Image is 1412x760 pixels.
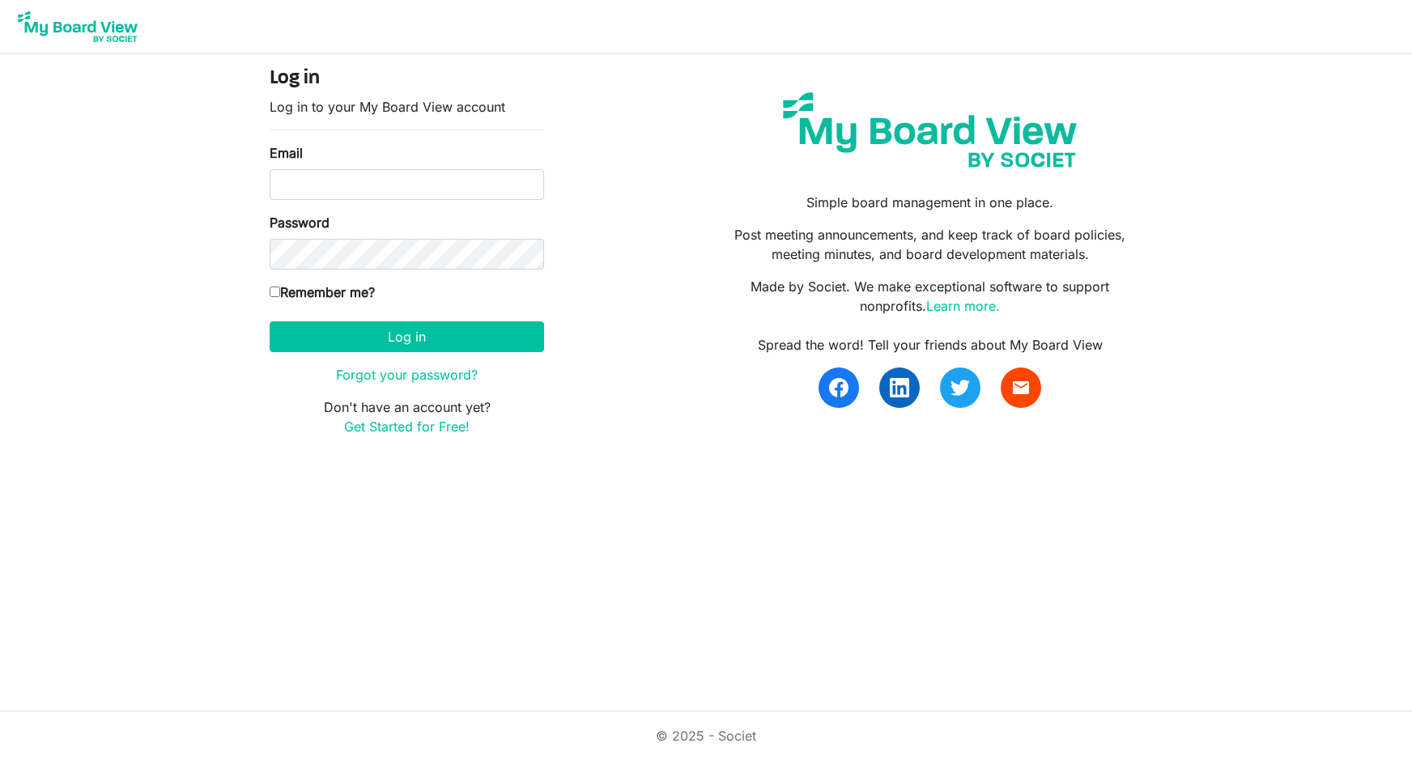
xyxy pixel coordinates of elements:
div: Spread the word! Tell your friends about My Board View [718,335,1142,355]
label: Email [270,143,303,163]
label: Remember me? [270,282,375,302]
a: Get Started for Free! [344,418,470,435]
a: Forgot your password? [336,367,478,383]
input: Remember me? [270,287,280,297]
p: Log in to your My Board View account [270,97,544,117]
span: email [1011,378,1031,397]
label: Password [270,213,330,232]
p: Don't have an account yet? [270,397,544,436]
img: twitter.svg [951,378,970,397]
img: My Board View Logo [13,6,142,47]
a: © 2025 - Societ [656,728,756,744]
button: Log in [270,321,544,352]
a: Learn more. [926,298,1000,314]
a: email [1001,367,1041,408]
p: Post meeting announcements, and keep track of board policies, meeting minutes, and board developm... [718,225,1142,264]
img: my-board-view-societ.svg [771,80,1089,180]
p: Simple board management in one place. [718,193,1142,212]
img: facebook.svg [829,378,848,397]
h4: Log in [270,67,544,91]
img: linkedin.svg [890,378,909,397]
p: Made by Societ. We make exceptional software to support nonprofits. [718,277,1142,316]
